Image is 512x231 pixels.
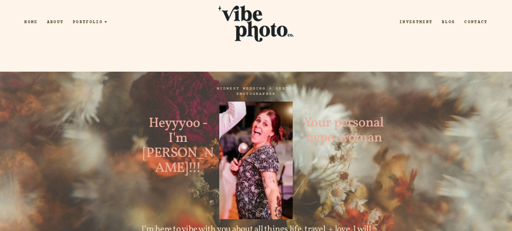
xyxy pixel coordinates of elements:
a: About [42,19,68,25]
span: Your personal hype-woman [304,114,386,148]
a: Home [20,19,42,25]
span: midwest Wedding + senior photographer [217,86,299,96]
span: Portfolio [73,20,103,25]
span: Heyyyoo - I'm [PERSON_NAME]!!! [143,114,214,178]
a: Investment [395,19,437,25]
img: Vibe Photo Co. [218,3,294,42]
a: Portfolio [68,19,112,25]
a: Blog [437,19,460,25]
a: Contact [460,19,492,25]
